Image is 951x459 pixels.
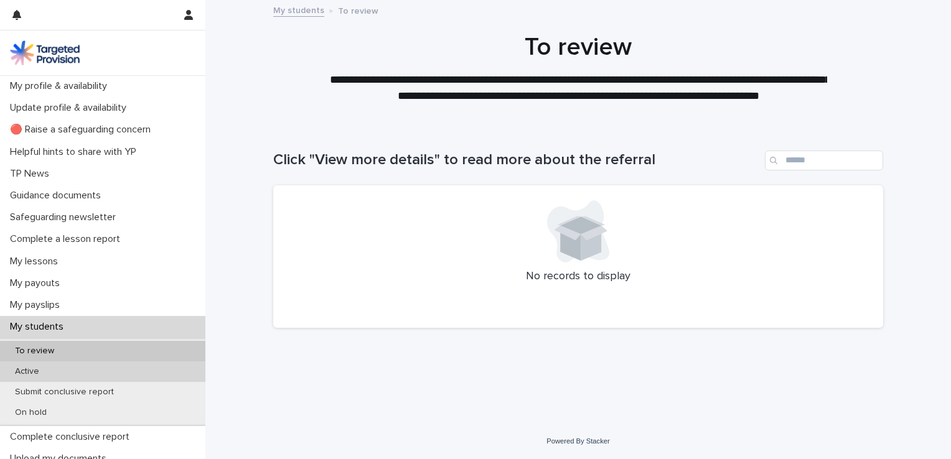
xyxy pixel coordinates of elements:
p: My students [5,321,73,333]
p: Update profile & availability [5,102,136,114]
p: To review [338,3,378,17]
a: My students [273,2,324,17]
input: Search [765,151,883,170]
p: Safeguarding newsletter [5,211,126,223]
img: M5nRWzHhSzIhMunXDL62 [10,40,80,65]
p: TP News [5,168,59,180]
p: On hold [5,407,57,418]
p: My profile & availability [5,80,117,92]
p: No records to display [288,270,868,284]
h1: Click "View more details" to read more about the referral [273,151,760,169]
p: To review [5,346,64,356]
p: 🔴 Raise a safeguarding concern [5,124,161,136]
p: My payslips [5,299,70,311]
a: Powered By Stacker [546,437,609,445]
p: Guidance documents [5,190,111,202]
p: My payouts [5,277,70,289]
p: Complete a lesson report [5,233,130,245]
p: Helpful hints to share with YP [5,146,146,158]
p: Complete conclusive report [5,431,139,443]
p: Active [5,366,49,377]
p: My lessons [5,256,68,267]
h1: To review [273,32,883,62]
p: Submit conclusive report [5,387,124,397]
